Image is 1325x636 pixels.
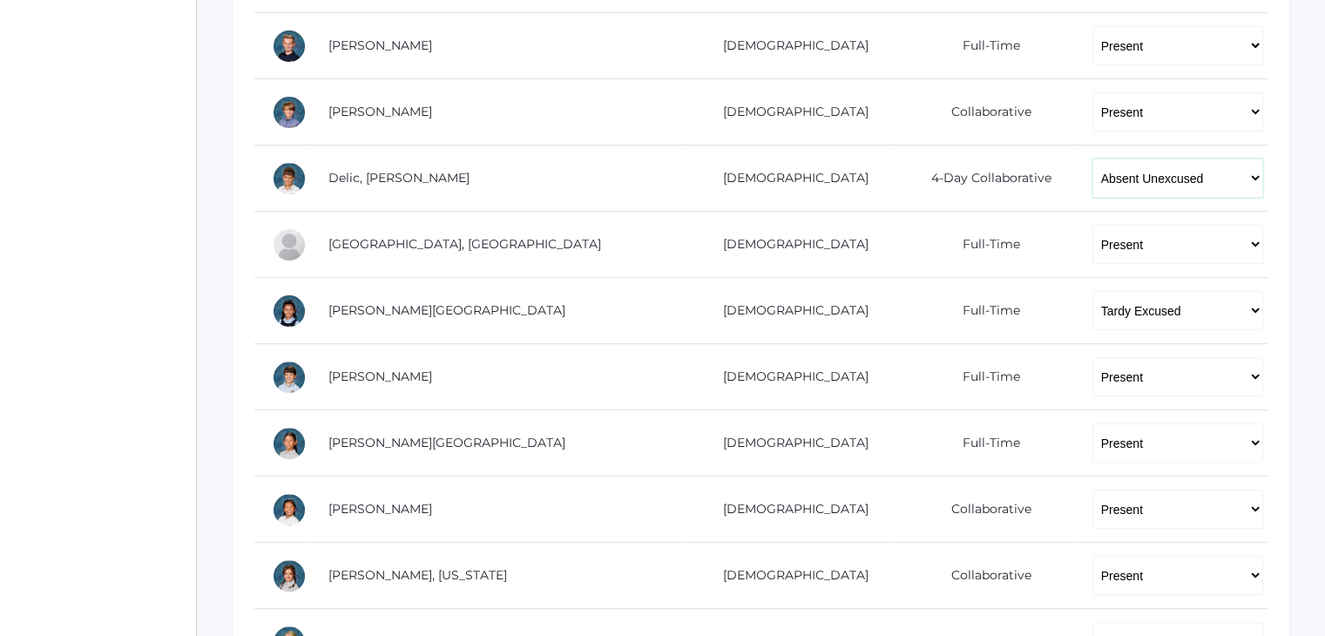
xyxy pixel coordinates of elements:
a: [GEOGRAPHIC_DATA], [GEOGRAPHIC_DATA] [328,236,601,252]
td: Full-Time [895,410,1074,477]
td: [DEMOGRAPHIC_DATA] [684,79,896,145]
a: [PERSON_NAME] [328,369,432,384]
td: [DEMOGRAPHIC_DATA] [684,145,896,212]
td: [DEMOGRAPHIC_DATA] [684,13,896,79]
a: [PERSON_NAME] [328,104,432,119]
td: Full-Time [895,278,1074,344]
div: William Hibbard [272,360,307,395]
td: [DEMOGRAPHIC_DATA] [684,212,896,278]
td: Collaborative [895,79,1074,145]
div: Easton Ferris [272,227,307,262]
td: Full-Time [895,13,1074,79]
td: [DEMOGRAPHIC_DATA] [684,410,896,477]
td: Full-Time [895,212,1074,278]
a: [PERSON_NAME], [US_STATE] [328,567,507,583]
td: Collaborative [895,543,1074,609]
div: Brody Bigley [272,29,307,64]
a: [PERSON_NAME][GEOGRAPHIC_DATA] [328,435,565,450]
a: [PERSON_NAME][GEOGRAPHIC_DATA] [328,302,565,318]
div: Jack Crosby [272,95,307,130]
td: [DEMOGRAPHIC_DATA] [684,344,896,410]
div: Sofia La Rosa [272,426,307,461]
td: [DEMOGRAPHIC_DATA] [684,278,896,344]
div: Victoria Harutyunyan [272,294,307,328]
div: Lila Lau [272,492,307,527]
td: 4-Day Collaborative [895,145,1074,212]
div: Georgia Lee [272,558,307,593]
a: [PERSON_NAME] [328,37,432,53]
div: Luka Delic [272,161,307,196]
td: Collaborative [895,477,1074,543]
a: Delic, [PERSON_NAME] [328,170,470,186]
a: [PERSON_NAME] [328,501,432,517]
td: [DEMOGRAPHIC_DATA] [684,543,896,609]
td: Full-Time [895,344,1074,410]
td: [DEMOGRAPHIC_DATA] [684,477,896,543]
